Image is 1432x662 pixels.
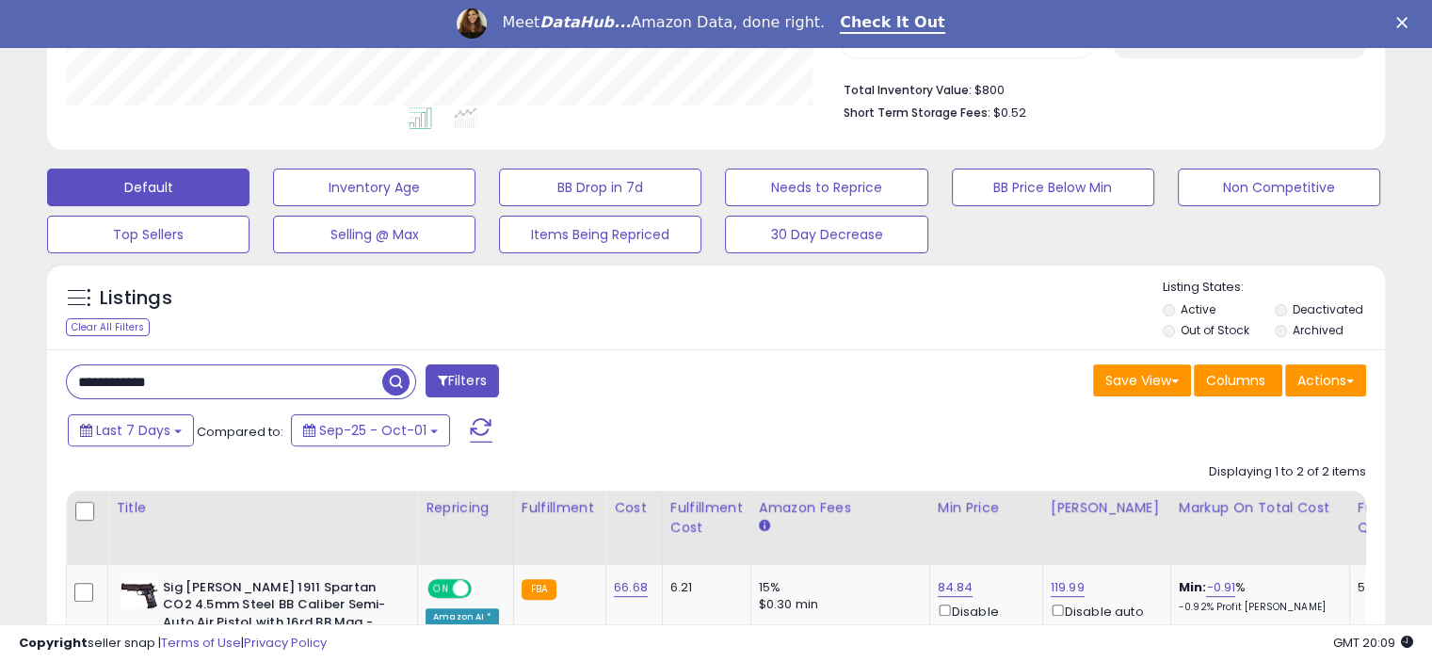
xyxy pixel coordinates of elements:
img: Profile image for Georgie [457,8,487,39]
div: seller snap | | [19,635,327,653]
div: 6.21 [670,579,736,596]
div: Repricing [426,498,506,518]
button: Inventory Age [273,169,475,206]
div: 5 [1358,579,1416,596]
b: Short Term Storage Fees: [844,105,990,121]
button: 30 Day Decrease [725,216,927,253]
i: DataHub... [539,13,631,31]
b: Min: [1179,578,1207,596]
div: Min Price [938,498,1035,518]
div: Amazon Fees [759,498,922,518]
div: $0.30 min [759,596,915,613]
label: Deactivated [1292,301,1362,317]
div: Fulfillment Cost [670,498,743,538]
small: Amazon Fees. [759,518,770,535]
div: Fulfillment [522,498,598,518]
th: The percentage added to the cost of goods (COGS) that forms the calculator for Min & Max prices. [1170,491,1349,565]
small: Prev: 9 [861,40,889,51]
button: BB Price Below Min [952,169,1154,206]
a: Privacy Policy [244,634,327,652]
button: Needs to Reprice [725,169,927,206]
small: Prev: 21.79% [1134,40,1181,51]
div: Displaying 1 to 2 of 2 items [1209,463,1366,481]
div: Cost [614,498,654,518]
small: FBA [522,579,556,600]
span: Sep-25 - Oct-01 [319,421,426,440]
div: 15% [759,579,915,596]
h5: Listings [100,285,172,312]
p: Listing States: [1163,279,1385,297]
a: 84.84 [938,578,973,597]
div: % [1179,579,1335,614]
button: Default [47,169,249,206]
a: 66.68 [614,578,648,597]
div: Meet Amazon Data, done right. [502,13,825,32]
label: Out of Stock [1181,322,1249,338]
a: 119.99 [1051,578,1085,597]
button: Actions [1285,364,1366,396]
div: Title [116,498,410,518]
li: $800 [844,77,1352,100]
div: Fulfillable Quantity [1358,498,1423,538]
button: BB Drop in 7d [499,169,701,206]
label: Archived [1292,322,1343,338]
a: Check It Out [840,13,945,34]
button: Non Competitive [1178,169,1380,206]
button: Last 7 Days [68,414,194,446]
div: Clear All Filters [66,318,150,336]
b: Total Inventory Value: [844,82,972,98]
strong: Copyright [19,634,88,652]
span: ON [429,580,453,596]
span: Columns [1206,371,1265,390]
button: Sep-25 - Oct-01 [291,414,450,446]
button: Save View [1093,364,1191,396]
div: Disable auto adjust min [938,601,1028,655]
span: OFF [469,580,499,596]
span: Last 7 Days [96,421,170,440]
div: Markup on Total Cost [1179,498,1342,518]
a: Terms of Use [161,634,241,652]
span: 2025-10-9 20:09 GMT [1333,634,1413,652]
button: Items Being Repriced [499,216,701,253]
img: 416Lb6CG0mL._SL40_.jpg [121,579,158,609]
span: Compared to: [197,423,283,441]
button: Filters [426,364,499,397]
span: $0.52 [993,104,1026,121]
button: Selling @ Max [273,216,475,253]
button: Columns [1194,364,1282,396]
button: Top Sellers [47,216,249,253]
div: Disable auto adjust max [1051,601,1156,638]
p: -0.92% Profit [PERSON_NAME] [1179,601,1335,614]
a: -0.91 [1206,578,1235,597]
b: Sig [PERSON_NAME] 1911 Spartan CO2 4.5mm Steel BB Caliber Semi-Auto Air Pistol with 16rd BB Mag -... [163,579,392,654]
label: Active [1181,301,1215,317]
div: [PERSON_NAME] [1051,498,1163,518]
div: Close [1396,17,1415,28]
